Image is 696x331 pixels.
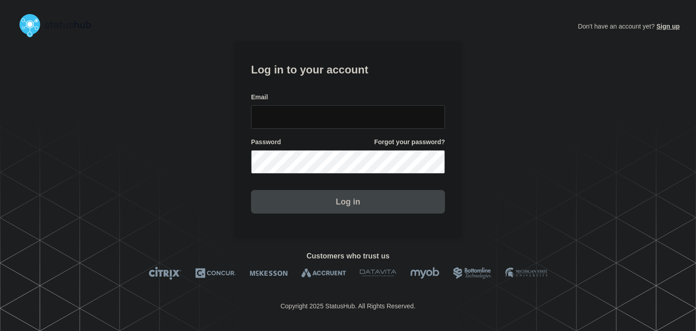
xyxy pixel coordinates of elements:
[195,267,236,280] img: Concur logo
[578,15,680,37] p: Don't have an account yet?
[251,60,445,77] h1: Log in to your account
[280,302,416,310] p: Copyright 2025 StatusHub. All Rights Reserved.
[410,267,440,280] img: myob logo
[655,23,680,30] a: Sign up
[251,138,281,146] span: Password
[16,252,680,260] h2: Customers who trust us
[374,138,445,146] a: Forgot your password?
[250,267,288,280] img: McKesson logo
[301,267,346,280] img: Accruent logo
[251,190,445,214] button: Log in
[149,267,182,280] img: Citrix logo
[360,267,396,280] img: DataVita logo
[251,150,445,174] input: password input
[251,105,445,129] input: email input
[16,11,102,40] img: StatusHub logo
[505,267,547,280] img: MSU logo
[251,93,268,102] span: Email
[453,267,492,280] img: Bottomline logo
